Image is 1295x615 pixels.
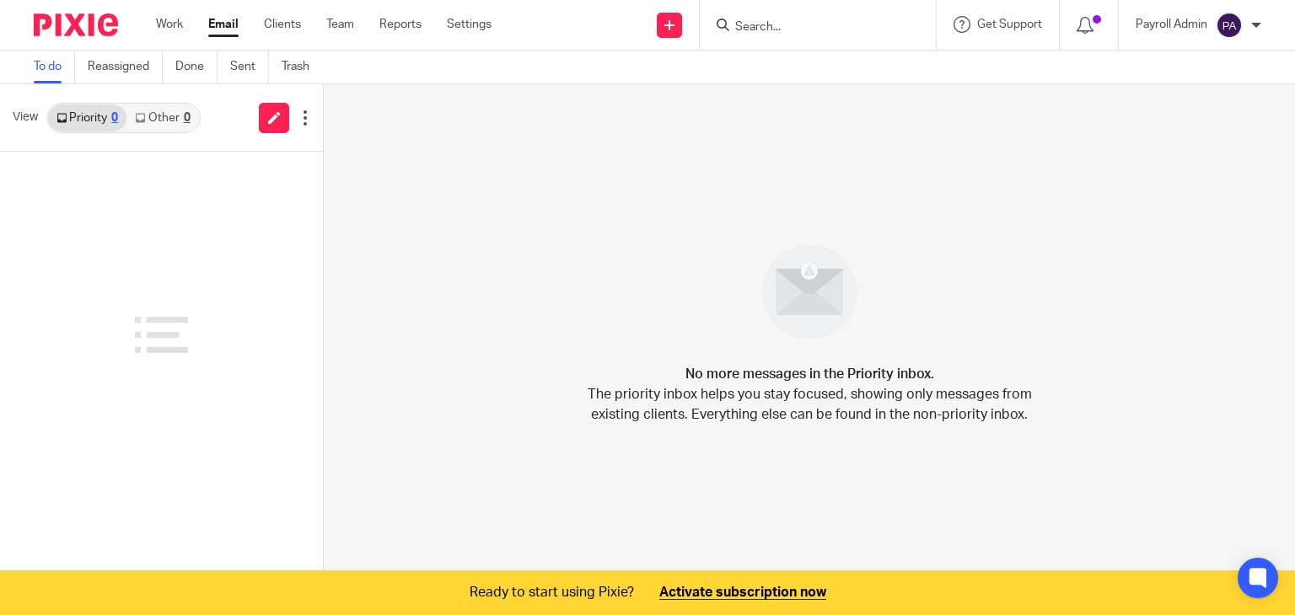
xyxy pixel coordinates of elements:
[111,112,118,124] div: 0
[326,16,354,33] a: Team
[685,364,934,384] h4: No more messages in the Priority inbox.
[447,16,492,33] a: Settings
[977,19,1042,30] span: Get Support
[1216,12,1243,39] img: svg%3E
[264,16,301,33] a: Clients
[175,51,218,83] a: Done
[586,384,1033,425] p: The priority inbox helps you stay focused, showing only messages from existing clients. Everythin...
[48,104,126,131] a: Priority0
[156,16,183,33] a: Work
[88,51,163,83] a: Reassigned
[379,16,422,33] a: Reports
[34,51,75,83] a: To do
[13,109,38,126] span: View
[282,51,322,83] a: Trash
[230,51,269,83] a: Sent
[208,16,239,33] a: Email
[34,13,118,36] img: Pixie
[1136,16,1207,33] p: Payroll Admin
[733,20,885,35] input: Search
[184,112,191,124] div: 0
[126,104,198,131] a: Other0
[751,233,868,350] img: image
